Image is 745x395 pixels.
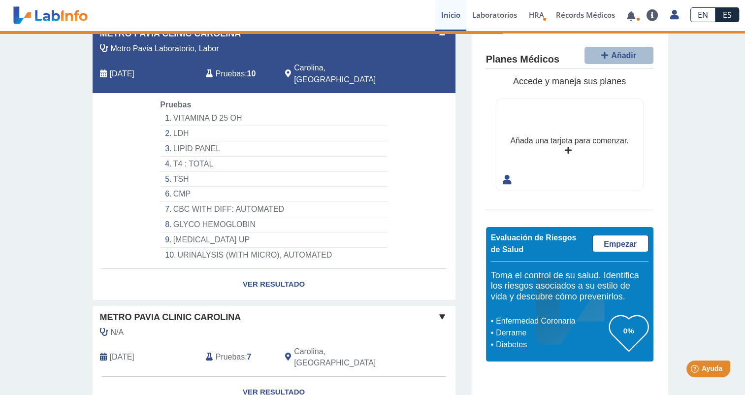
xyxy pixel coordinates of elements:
li: T4 : TOTAL [160,157,387,172]
span: Accede y maneja sus planes [513,76,626,86]
a: EN [690,7,715,22]
li: Derrame [493,327,609,339]
span: Metro Pavia Clinic Carolina [100,311,241,324]
a: Ver Resultado [93,269,455,300]
li: URINALYSIS (WITH MICRO), AUTOMATED [160,248,387,263]
span: Carolina, PR [294,346,403,369]
span: Evaluación de Riesgos de Salud [491,233,577,254]
span: Pruebas [216,68,245,80]
li: VITAMINA D 25 OH [160,111,387,126]
span: Empezar [604,240,637,248]
li: TSH [160,172,387,187]
span: N/A [111,327,124,338]
li: LDH [160,126,387,141]
b: 7 [247,353,252,361]
div: Añada una tarjeta para comenzar. [510,135,628,147]
span: HRA [529,10,544,20]
span: 2025-09-03 [110,68,134,80]
b: 10 [247,69,256,78]
span: 2025-06-05 [110,351,134,363]
span: Metro Pavia Laboratorio, Labor [111,43,219,55]
h5: Toma el control de su salud. Identifica los riesgos asociados a su estilo de vida y descubre cómo... [491,270,648,302]
li: GLYCO HEMOGLOBIN [160,217,387,232]
li: [MEDICAL_DATA] UP [160,232,387,248]
h4: Planes Médicos [486,54,559,66]
div: : [198,62,278,86]
span: Pruebas [160,100,191,109]
li: Diabetes [493,339,609,351]
span: Pruebas [216,351,245,363]
span: Carolina, PR [294,62,403,86]
span: Añadir [611,51,636,60]
li: CMP [160,187,387,202]
h3: 0% [609,325,648,337]
button: Añadir [584,47,653,64]
li: Enfermedad Coronaria [493,315,609,327]
a: Empezar [592,235,648,252]
li: LIPID PANEL [160,141,387,157]
div: : [198,346,278,369]
li: CBC WITH DIFF: AUTOMATED [160,202,387,217]
a: ES [715,7,739,22]
iframe: Help widget launcher [657,357,734,384]
span: Metro Pavia Clinic Carolina [100,27,241,40]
